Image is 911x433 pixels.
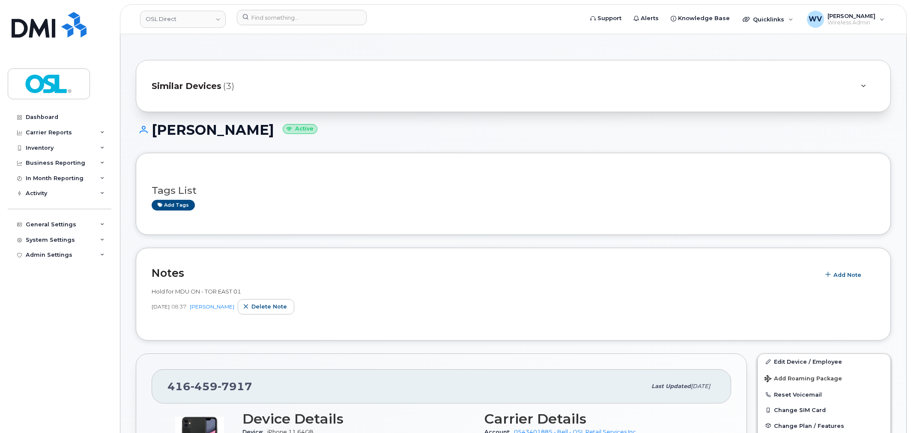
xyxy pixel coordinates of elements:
h3: Carrier Details [484,411,716,427]
h3: Device Details [242,411,474,427]
button: Change SIM Card [758,402,890,418]
span: (3) [223,80,234,92]
button: Add Note [820,267,869,282]
button: Delete note [238,299,294,314]
span: Delete note [251,303,287,311]
span: Change Plan / Features [774,422,844,429]
a: Add tags [152,200,195,211]
span: 459 [191,380,218,393]
button: Reset Voicemail [758,387,890,402]
span: [DATE] [691,383,710,389]
span: 08:37 [171,303,186,310]
span: Last updated [651,383,691,389]
a: Edit Device / Employee [758,354,890,369]
span: 416 [167,380,252,393]
span: Add Roaming Package [765,375,842,383]
h1: [PERSON_NAME] [136,122,891,137]
span: Add Note [833,271,861,279]
button: Add Roaming Package [758,369,890,387]
a: [PERSON_NAME] [190,303,234,310]
span: Similar Devices [152,80,221,92]
span: Hold for MDU ON - TOR EAST 01 [152,288,241,295]
h2: Notes [152,267,815,279]
span: 7917 [218,380,252,393]
h3: Tags List [152,185,875,196]
small: Active [283,124,317,134]
span: [DATE] [152,303,170,310]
